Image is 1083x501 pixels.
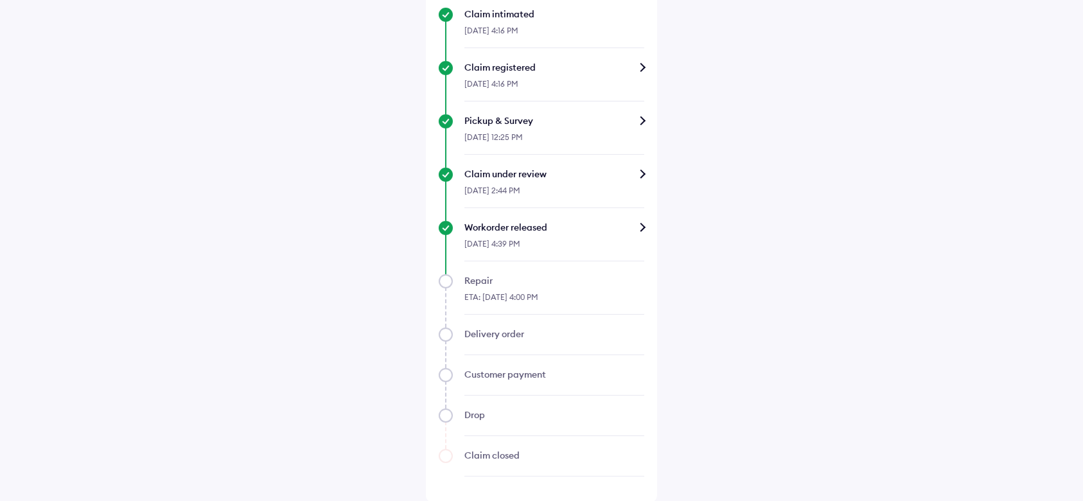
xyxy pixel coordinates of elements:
div: Delivery order [464,328,644,340]
div: Customer payment [464,368,644,381]
div: Claim closed [464,449,644,462]
div: Pickup & Survey [464,114,644,127]
div: Claim under review [464,168,644,180]
div: [DATE] 4:16 PM [464,74,644,101]
div: [DATE] 4:16 PM [464,21,644,48]
div: [DATE] 2:44 PM [464,180,644,208]
div: [DATE] 12:25 PM [464,127,644,155]
div: ETA: [DATE] 4:00 PM [464,287,644,315]
div: Drop [464,409,644,421]
div: Claim registered [464,61,644,74]
div: Claim intimated [464,8,644,21]
div: [DATE] 4:39 PM [464,234,644,261]
div: Repair [464,274,644,287]
div: Workorder released [464,221,644,234]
